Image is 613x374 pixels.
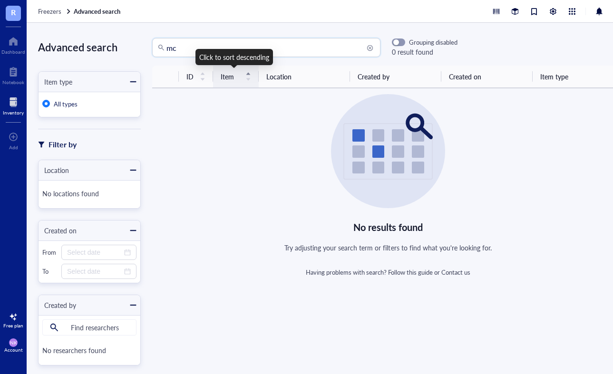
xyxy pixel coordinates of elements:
div: Advanced search [38,38,141,56]
a: Freezers [38,7,72,16]
div: From [42,248,58,257]
span: R [11,6,16,18]
div: Inventory [3,110,24,115]
div: Having problems with search? or [306,268,471,277]
div: Add [9,144,18,150]
a: Notebook [2,64,24,85]
div: Location [39,165,69,175]
a: Advanced search [74,7,122,16]
div: Filter by [49,138,77,151]
input: Select date [67,266,122,277]
th: Created by [350,66,441,88]
div: To [42,267,58,276]
span: All types [54,99,78,108]
a: Inventory [3,95,24,115]
div: Free plan [3,323,23,328]
th: Location [259,66,350,88]
a: Contact us [441,268,470,277]
div: 0 result found [392,47,457,57]
div: No results found [353,220,423,235]
input: Select date [67,247,122,258]
th: Created on [441,66,533,88]
span: ID [186,71,194,82]
div: Grouping disabled [409,38,457,47]
div: Notebook [2,79,24,85]
div: Try adjusting your search term or filters to find what you're looking for. [284,242,492,253]
div: No locations found [42,184,136,204]
div: Account [4,347,23,353]
span: Item [221,71,240,82]
a: Follow this guide [388,268,433,277]
div: No researchers found [42,341,136,361]
span: NK [10,340,17,345]
th: ID [179,66,213,88]
img: Empty state [331,94,445,208]
a: Dashboard [1,34,25,55]
span: Freezers [38,7,61,16]
th: Item [213,66,259,88]
div: Item type [39,77,72,87]
div: Click to sort descending [195,49,273,65]
div: Created by [39,300,76,310]
div: Created on [39,225,77,236]
div: Dashboard [1,49,25,55]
